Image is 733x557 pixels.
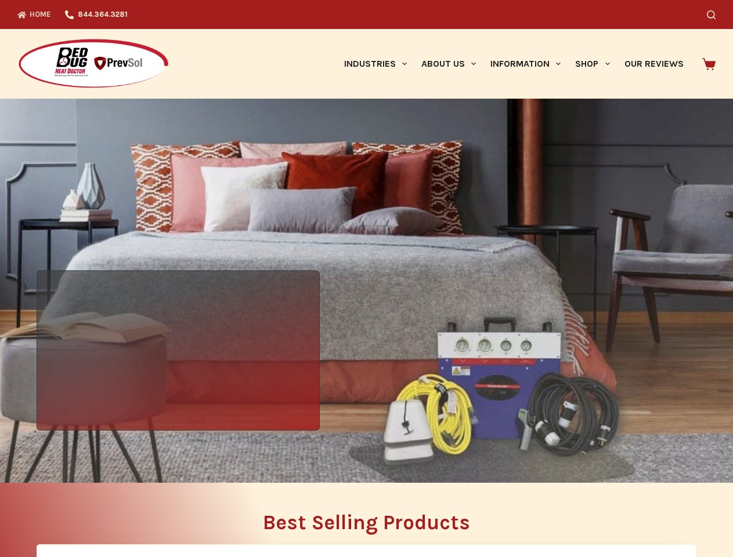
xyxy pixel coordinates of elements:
[37,512,696,533] h2: Best Selling Products
[337,29,414,99] a: Industries
[17,38,169,90] img: Prevsol/Bed Bug Heat Doctor
[617,29,691,99] a: Our Reviews
[707,10,716,19] button: Search
[483,29,568,99] a: Information
[337,29,691,99] nav: Primary
[568,29,617,99] a: Shop
[414,29,483,99] a: About Us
